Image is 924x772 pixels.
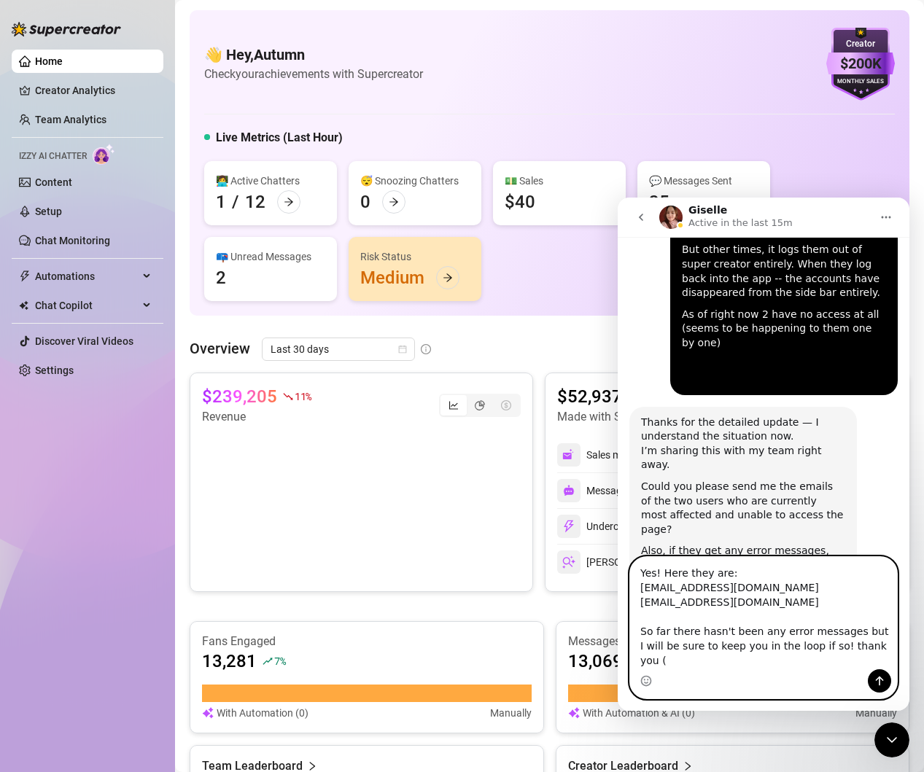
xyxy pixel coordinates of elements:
article: 13,069 [568,650,623,673]
div: segmented control [439,394,521,417]
div: As of right now 2 have no access at all (seems to be happening to them one by one) [64,110,268,153]
span: 11 % [295,389,311,403]
button: Send a message… [250,472,273,495]
textarea: Message… [12,359,279,472]
h4: 👋 Hey, Autumn [204,44,423,65]
article: $52,937 [557,385,772,408]
img: svg%3e [562,555,575,569]
div: 2 [216,266,226,289]
img: svg%3e [562,520,575,533]
img: AI Chatter [93,144,115,165]
div: 12 [245,190,265,214]
span: arrow-right [389,197,399,207]
iframe: Intercom live chat [874,722,909,757]
article: Made with Superpowers in last 30 days [557,408,756,426]
img: svg%3e [568,705,580,721]
span: calendar [398,345,407,354]
img: Chat Copilot [19,300,28,311]
span: line-chart [449,400,459,410]
article: With Automation & AI (0) [583,705,695,721]
div: Sales made with AI & Automations [586,447,755,463]
div: 👩‍💻 Active Chatters [216,173,325,189]
div: 😴 Snoozing Chatters [360,173,470,189]
a: Content [35,176,72,188]
div: 💵 Sales [505,173,614,189]
a: Team Analytics [35,114,106,125]
div: Thanks for the detailed update — I understand the situation now. [23,218,228,246]
article: 13,281 [202,650,257,673]
a: Home [35,55,63,67]
img: svg%3e [202,705,214,721]
h5: Live Metrics (Last Hour) [216,129,343,147]
article: Fans Engaged [202,633,532,650]
div: Also, if they get any error messages, please ask them to take a screenshot and share it with us —... [23,346,228,403]
iframe: Intercom live chat [618,198,909,711]
div: 📪 Unread Messages [216,249,325,265]
span: 7 % [274,654,285,668]
div: [PERSON_NAME]’s messages and PPVs tracked [557,550,802,574]
div: 0 [360,190,370,214]
span: pie-chart [475,400,485,410]
span: Last 30 days [271,338,406,360]
div: 1 [216,190,226,214]
article: Messages Sent [568,633,898,650]
img: svg%3e [562,448,575,461]
article: $239,205 [202,385,277,408]
div: Risk Status [360,249,470,265]
article: Check your achievements with Supercreator [204,65,423,83]
article: Manually [490,705,532,721]
article: Overview [190,338,250,359]
div: Monthly Sales [826,77,895,87]
span: Izzy AI Chatter [19,149,87,163]
div: Thanks for the detailed update — I understand the situation now.I’m sharing this with my team rig... [12,209,239,413]
div: But other times, it logs them out of super creator entirely. When they log back into the app -- t... [64,45,268,102]
a: Setup [35,206,62,217]
div: 35 [649,190,669,214]
a: Chat Monitoring [35,235,110,246]
article: With Automation (0) [217,705,308,721]
img: svg%3e [563,485,575,496]
button: Emoji picker [23,477,34,489]
span: arrow-right [284,197,294,207]
div: Could you please send me the emails of the two users who are currently most affected and unable t... [23,282,228,339]
div: ​ [64,160,268,189]
div: I’m sharing this with my team right away. [23,246,228,275]
span: Chat Copilot [35,294,139,317]
div: Creator [826,37,895,51]
span: fall [283,391,293,402]
div: 💬 Messages Sent [649,173,758,189]
span: thunderbolt [19,270,31,282]
span: info-circle [421,344,431,354]
div: Giselle says… [12,209,280,445]
a: Discover Viral Videos [35,335,133,347]
div: Undercharges Prevented by PriceGuard [557,515,764,538]
a: Settings [35,364,74,376]
span: dollar-circle [501,400,511,410]
article: Manually [855,705,897,721]
span: rise [263,656,273,666]
span: arrow-right [443,273,453,283]
div: $200K [826,52,895,75]
img: logo-BBDzfeDw.svg [12,22,121,36]
span: Automations [35,265,139,288]
a: Creator Analytics [35,79,152,102]
img: purple-badge-B9DA21FR.svg [826,28,895,101]
article: Revenue [202,408,311,426]
div: $40 [505,190,535,214]
div: Messages sent by automations & AI [557,479,748,502]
